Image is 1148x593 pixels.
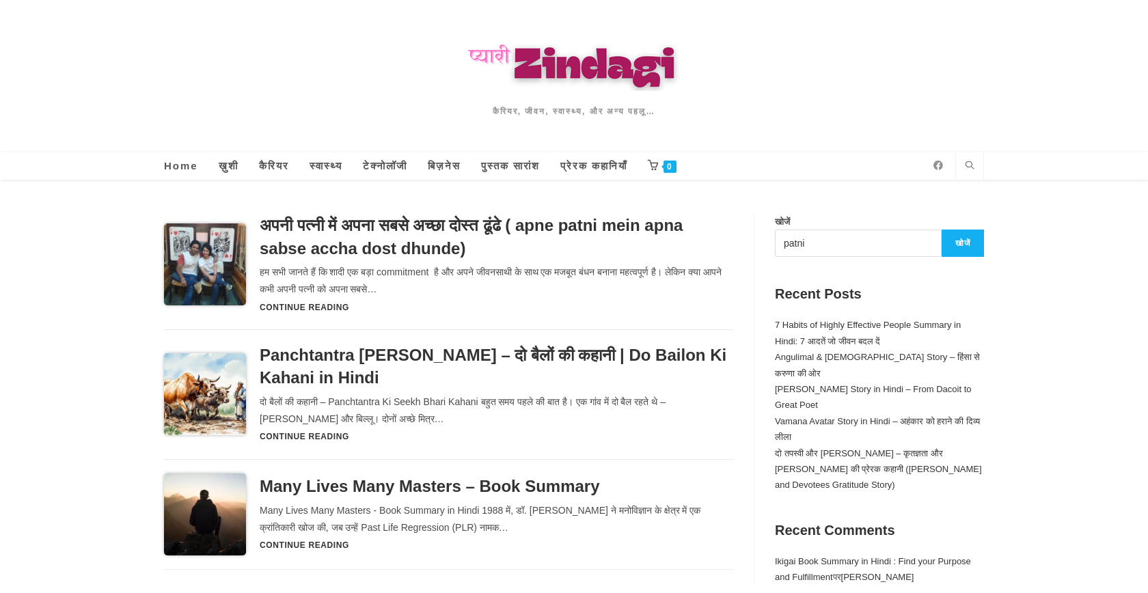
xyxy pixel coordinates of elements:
button: खोजें [942,230,984,257]
span: स्वास्थ्य [310,160,342,171]
a: [PERSON_NAME] [841,572,914,582]
a: Ikigai Book Summary in Hindi : Find your Purpose and Fulfillment [775,556,971,582]
a: Angulimal & [DEMOGRAPHIC_DATA] Story – हिंसा से करुणा की ओर [775,352,980,378]
a: अपनी पत्नी में अपना सबसे अच्छा दोस्त ढूंढे ( apne patni mein apna sabse accha dost dhunde) [260,216,683,258]
p: दो बैलों की कहानी – Panchtantra Ki Seekh Bhari Kahani बहुत समय पहले की बात है। एक गांव में दो बैल... [260,394,733,428]
a: Continue Reading [260,432,349,443]
span: कैरियर [259,160,289,171]
span: टेक्नोलॉजी [363,160,407,171]
a: प्रेरक कहानियाँ [550,152,638,180]
h2: Recent Posts [775,284,984,303]
a: [PERSON_NAME] Story in Hindi – From Dacoit to Great Poet [775,384,972,410]
a: Search website [960,159,979,174]
a: Home [154,152,208,180]
h2: कैरियर, जीवन, स्वास्थ्य, और अन्य पहलू… [332,105,816,118]
a: स्वास्थ्य [299,152,353,180]
span: पुस्तक सारांश [481,160,540,171]
a: Continue Reading [260,303,349,314]
span: 0 [664,161,676,173]
a: ख़ुशी [208,152,249,180]
h2: Recent Comments [775,521,984,540]
img: Panchtantra Ki Kahani – दो बैलों की कहानी | Do Bailon Ki Kahani in Hindi [164,353,246,435]
span: ख़ुशी [219,160,238,171]
a: Continue Reading [260,541,349,551]
a: Vamana Avatar Story in Hindi – अहंकार को हराने की दिव्य लीला [775,416,980,442]
a: Panchtantra [PERSON_NAME] – दो बैलों की कहानी | Do Bailon Ki Kahani in Hindi [260,346,726,387]
a: बिज़नेस [418,152,471,180]
p: Many Lives Many Masters - Book Summary in Hindi 1988 में, डॉ. [PERSON_NAME] ने मनोविज्ञान के क्षे... [260,502,733,536]
img: अपनी पत्नी में अपना सबसे अच्छा दोस्त ढूंढे ( apne patni mein apna sabse accha dost dhunde) [164,223,246,305]
span: Home [164,160,198,171]
a: दो तपस्वी और [PERSON_NAME] – कृतज्ञता और [PERSON_NAME] की प्रेरक कहानी ([PERSON_NAME] and Devotee... [775,448,982,491]
span: बिज़नेस [428,160,461,171]
label: खोजें [775,217,790,227]
a: 0 [638,152,687,180]
a: पुस्तक सारांश [471,152,550,180]
img: Many Lives Many Masters – Book Summary [164,473,246,555]
a: 7 Habits of Highly Effective People Summary in Hindi: 7 आदतें जो जीवन बदल दें [775,320,961,346]
a: टेक्नोलॉजी [353,152,418,180]
p: हम सभी जानते हैं कि शादी एक बड़ा commitment है और अपने जीवनसाथी के साथ एक मजबूत बंधन बनाना महत्वप... [260,264,733,298]
footer: पर [775,553,984,585]
a: Facebook (opens in a new tab) [928,161,948,170]
img: Pyaari Zindagi [332,34,816,91]
span: प्रेरक कहानियाँ [560,160,627,171]
a: Many Lives Many Masters – Book Summary [260,477,600,495]
a: कैरियर [249,152,299,180]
